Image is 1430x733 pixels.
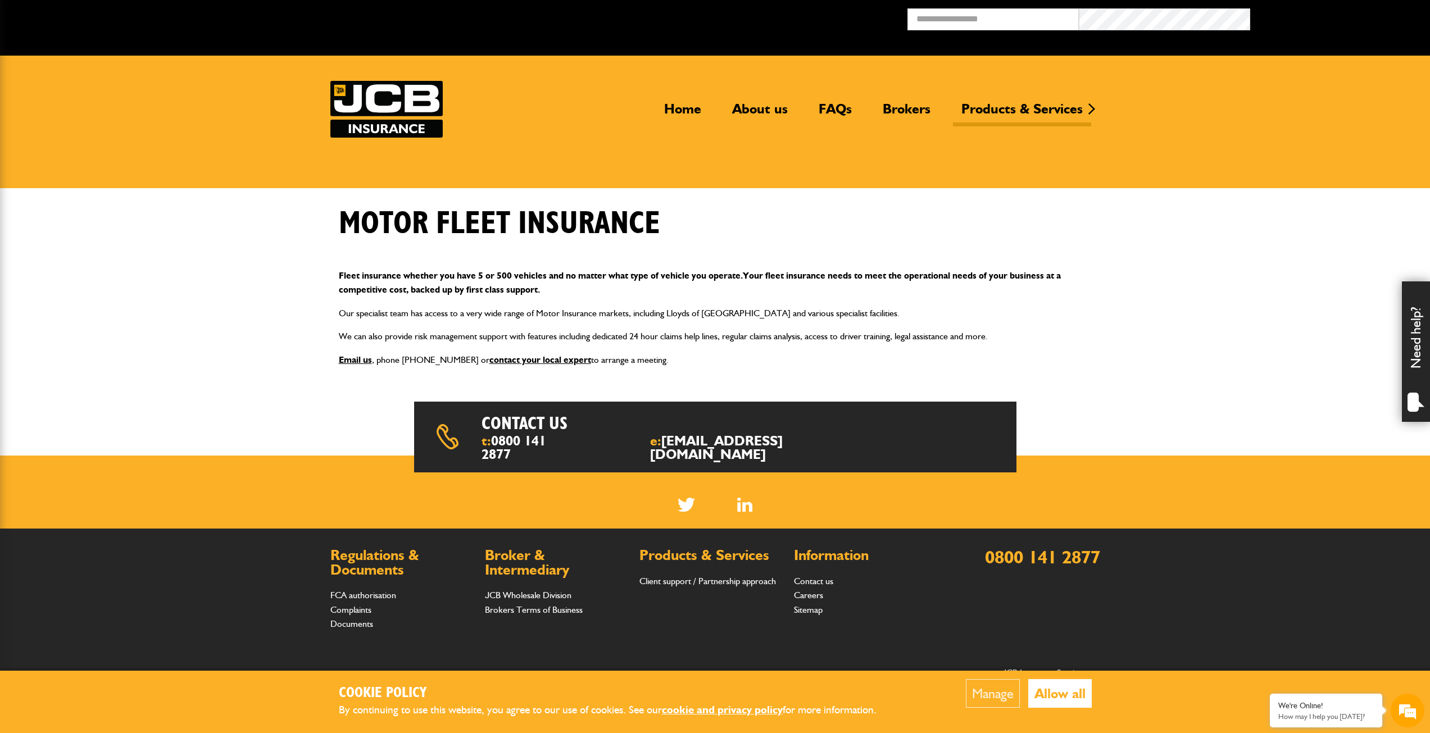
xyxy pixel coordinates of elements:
[339,354,372,365] a: Email us
[330,81,443,138] img: JCB Insurance Services logo
[737,498,752,512] a: LinkedIn
[953,101,1091,126] a: Products & Services
[485,548,628,577] h2: Broker & Intermediary
[650,434,839,461] span: e:
[1402,281,1430,422] div: Need help?
[650,432,783,462] a: [EMAIL_ADDRESS][DOMAIN_NAME]
[330,590,396,600] a: FCA authorisation
[724,101,796,126] a: About us
[639,548,783,563] h2: Products & Services
[1250,8,1422,26] button: Broker Login
[810,101,860,126] a: FAQs
[985,546,1100,568] a: 0800 141 2877
[678,498,695,512] img: Twitter
[489,354,591,365] a: contact your local expert
[339,685,895,702] h2: Cookie Policy
[339,329,1092,344] p: We can also provide risk management support with features including dedicated 24 hour claims help...
[1278,712,1374,721] p: How may I help you today?
[662,703,783,716] a: cookie and privacy policy
[1028,679,1092,708] button: Allow all
[330,618,373,629] a: Documents
[330,548,474,577] h2: Regulations & Documents
[1278,701,1374,711] div: We're Online!
[794,548,937,563] h2: Information
[639,576,776,586] a: Client support / Partnership approach
[656,101,710,126] a: Home
[737,498,752,512] img: Linked In
[874,101,939,126] a: Brokers
[794,576,833,586] a: Contact us
[339,205,660,243] h1: Motor fleet insurance
[485,604,583,615] a: Brokers Terms of Business
[339,702,895,719] p: By continuing to use this website, you agree to our use of cookies. See our for more information.
[482,413,745,434] h2: Contact us
[794,604,823,615] a: Sitemap
[339,306,1092,321] p: Our specialist team has access to a very wide range of Motor Insurance markets, including Lloyds ...
[482,432,546,462] a: 0800 141 2877
[339,268,1092,297] p: Fleet insurance whether you have 5 or 500 vehicles and no matter what type of vehicle you operate...
[330,604,371,615] a: Complaints
[485,590,571,600] a: JCB Wholesale Division
[966,679,1020,708] button: Manage
[794,590,823,600] a: Careers
[482,434,556,461] span: t:
[339,353,1092,367] p: , phone [PHONE_NUMBER] or to arrange a meeting.
[330,81,443,138] a: JCB Insurance Services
